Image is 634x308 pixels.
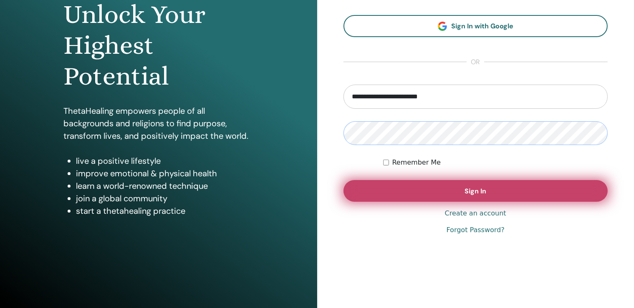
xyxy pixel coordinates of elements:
span: or [467,57,484,67]
li: join a global community [76,192,254,205]
label: Remember Me [392,158,441,168]
span: Sign In [465,187,486,195]
p: ThetaHealing empowers people of all backgrounds and religions to find purpose, transform lives, a... [63,105,254,142]
li: start a thetahealing practice [76,205,254,217]
li: improve emotional & physical health [76,167,254,180]
a: Forgot Password? [447,225,505,235]
span: Sign In with Google [451,22,513,30]
li: live a positive lifestyle [76,155,254,167]
button: Sign In [344,180,608,202]
a: Sign In with Google [344,15,608,37]
div: Keep me authenticated indefinitely or until I manually logout [383,158,608,168]
li: learn a world-renowned technique [76,180,254,192]
a: Create an account [445,208,506,218]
